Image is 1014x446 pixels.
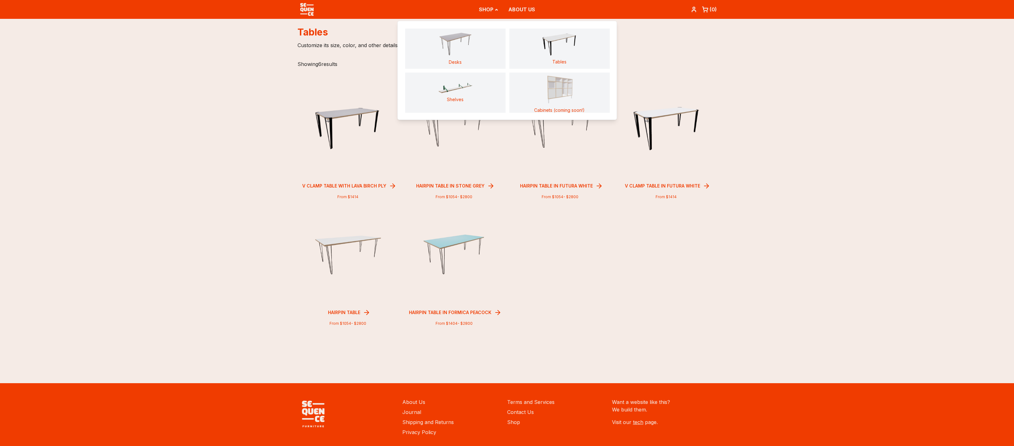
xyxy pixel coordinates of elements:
img: logo [542,32,577,56]
span: - $ 2800 [458,321,473,326]
img: prd [419,107,490,150]
h4: Desks [449,59,462,65]
div: ( 0 ) [710,6,717,13]
p: From $ 1054 [404,194,505,199]
img: prd [631,105,702,152]
img: logo [542,72,577,105]
p: Customize its size, color, and other details to design the perfect piece of furniture for you. [298,38,717,53]
a: Journal [402,409,421,415]
h3: V Clamp Table with Lava birch ply [300,180,389,192]
p: From $ 1404 [404,321,505,326]
a: prdV Clamp Table in Futura WhiteFrom $1414 [616,78,717,199]
button: SHOP [479,1,498,18]
p: From $ 1414 [616,194,717,199]
img: logo [438,32,473,57]
a: tech [633,419,643,425]
span: - $ 2800 [457,194,472,199]
a: prdHairpin TableFrom $1054- $2800 [298,204,399,326]
a: Contact Us [507,409,534,415]
img: logo [438,83,473,94]
a: prdHairpin Table in Stone GreyFrom $1054- $2800 [404,78,505,199]
h3: Hairpin Table [325,307,363,318]
a: Privacy Policy [402,429,436,435]
h3: Hairpin Table in Futura White [518,180,595,192]
h3: Hairpin Table in Stone Grey [414,180,487,192]
h4: Cabinets (coming soon!) [534,107,585,113]
p: We build them. [612,406,717,413]
a: ABOUT US [508,6,535,13]
img: logo [298,398,329,430]
a: Terms and Services [507,399,555,405]
a: About Us [402,399,425,405]
a: Cabinets (coming soon!) [509,73,610,113]
span: - $ 2800 [563,194,578,199]
h4: Shelves [447,96,464,103]
img: prd [313,106,384,151]
a: Shop [507,419,520,425]
a: prdHairpin Table in Futura WhiteFrom $1054- $2800 [510,78,611,199]
a: Tables [509,29,610,69]
h3: Hairpin Table in Formica Peacock [406,307,494,318]
a: Shelves [405,73,506,113]
img: prd [313,234,384,276]
div: SHOP [398,21,617,120]
a: Shipping and Returns [402,419,454,425]
p: From $ 1414 [298,194,399,199]
h3: V Clamp Table in Futura White [622,180,703,192]
h4: tables [298,26,717,38]
img: prd [419,233,490,278]
a: Desks [405,29,506,69]
p: From $ 1054 [298,321,399,326]
h4: Showing 6 results [298,60,717,68]
p: From $ 1054 [510,194,611,199]
span: - $ 2800 [351,321,366,326]
a: prdHairpin Table in Formica PeacockFrom $1404- $2800 [404,204,505,326]
h4: Tables [552,59,566,65]
img: prd [525,107,596,150]
p: Want a website like this? [612,398,717,406]
a: prdV Clamp Table with Lava birch plyFrom $1414 [298,78,399,199]
p: Visit our page. [612,418,717,426]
